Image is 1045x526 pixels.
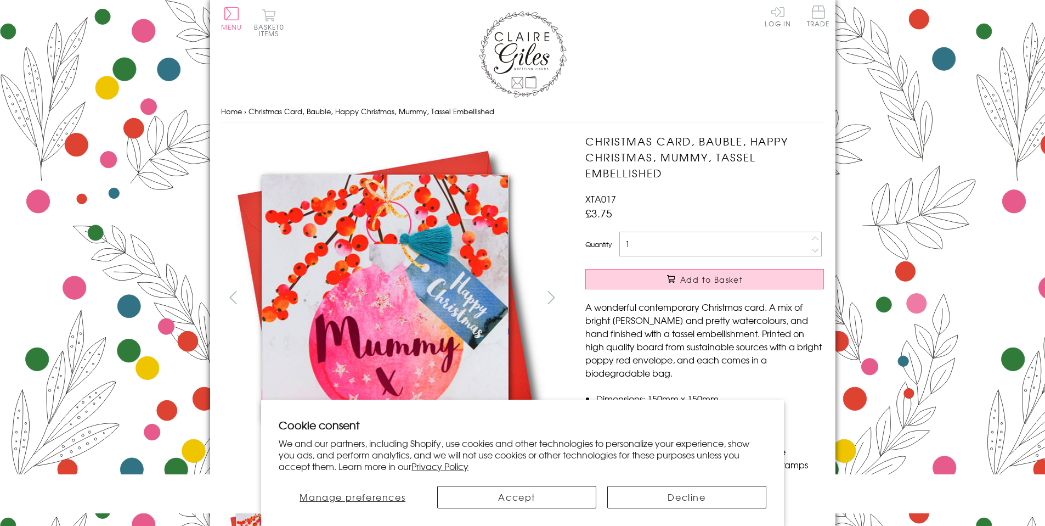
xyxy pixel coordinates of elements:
button: prev [221,285,246,310]
span: Menu [221,22,242,32]
button: next [539,285,563,310]
a: Privacy Policy [411,460,468,473]
button: Manage preferences [279,486,426,508]
label: Quantity [585,239,612,249]
p: We and our partners, including Shopify, use cookies and other technologies to personalize your ex... [279,438,766,472]
span: › [244,106,246,116]
a: Log In [765,5,791,27]
li: Dimensions: 150mm x 150mm [596,392,824,405]
nav: breadcrumbs [221,100,824,123]
button: Basket0 items [254,9,284,37]
img: Christmas Card, Bauble, Happy Christmas, Mummy, Tassel Embellished [563,133,893,463]
span: XTA017 [585,192,616,205]
h2: Cookie consent [279,417,766,433]
span: £3.75 [585,205,612,221]
a: Home [221,106,242,116]
img: Christmas Card, Bauble, Happy Christmas, Mummy, Tassel Embellished [221,133,550,462]
a: Trade [807,5,830,29]
span: Christmas Card, Bauble, Happy Christmas, Mummy, Tassel Embellished [248,106,494,116]
img: Claire Giles Greetings Cards [479,11,567,98]
button: Accept [437,486,596,508]
button: Add to Basket [585,269,824,289]
button: Decline [607,486,766,508]
p: A wonderful contemporary Christmas card. A mix of bright [PERSON_NAME] and pretty watercolours, a... [585,300,824,379]
h1: Christmas Card, Bauble, Happy Christmas, Mummy, Tassel Embellished [585,133,824,181]
button: Menu [221,7,242,30]
span: Manage preferences [300,490,405,503]
span: Add to Basket [680,274,743,285]
span: 0 items [259,22,284,38]
span: Trade [807,5,830,27]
